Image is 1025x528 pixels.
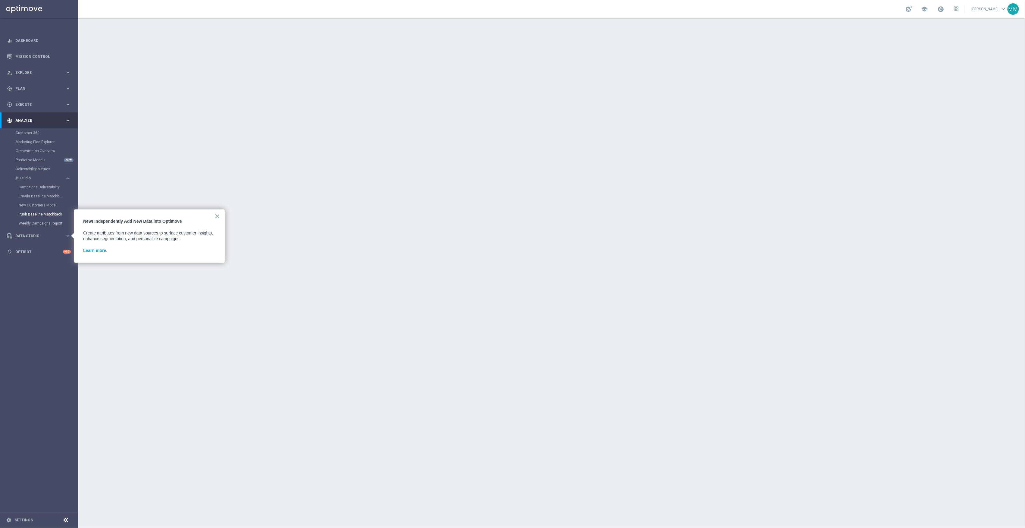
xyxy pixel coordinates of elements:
[65,233,71,239] i: keyboard_arrow_right
[1000,6,1007,12] span: keyboard_arrow_down
[65,70,71,75] i: keyboard_arrow_right
[15,87,65,90] span: Plan
[65,175,71,181] i: keyboard_arrow_right
[83,230,216,242] p: Create attributes from new data sources to surface customer insights, enhance segmentation, and p...
[16,128,78,137] div: Customer 360
[15,103,65,106] span: Execute
[63,250,71,254] div: +10
[16,165,78,174] div: Deliverability Metrics
[65,86,71,91] i: keyboard_arrow_right
[19,192,78,201] div: Emails Baseline Matchback
[1008,3,1019,15] div: MM
[65,102,71,107] i: keyboard_arrow_right
[15,234,65,238] span: Data Studio
[83,248,106,253] a: Learn more
[15,33,71,49] a: Dashboard
[19,221,63,226] a: Weekly Campaigns Report
[64,158,74,162] div: NEW
[7,86,12,91] i: gps_fixed
[7,102,12,107] i: play_circle_outline
[19,201,78,210] div: New Customers Model
[971,5,1008,14] a: [PERSON_NAME]
[921,6,928,12] span: school
[7,33,71,49] div: Dashboard
[19,212,63,217] a: Push Baseline Matchback
[83,219,182,224] strong: New! Independently Add New Data into Optimove
[7,118,12,123] i: track_changes
[16,146,78,156] div: Orchestration Overview
[19,194,63,199] a: Emails Baseline Matchback
[7,70,12,75] i: person_search
[7,38,12,43] i: equalizer
[19,203,63,208] a: New Customers Model
[7,70,65,75] div: Explore
[7,49,71,64] div: Mission Control
[106,248,107,253] span: .
[15,71,65,74] span: Explore
[7,244,71,260] div: Optibot
[16,149,63,153] a: Orchestration Overview
[16,176,65,180] div: BI Studio
[7,118,65,123] div: Analyze
[16,167,63,171] a: Deliverability Metrics
[215,211,220,221] button: Close
[19,183,78,192] div: Campaigns Deliverability
[65,118,71,123] i: keyboard_arrow_right
[16,137,78,146] div: Marketing Plan Explorer
[16,176,59,180] span: BI Studio
[19,219,78,228] div: Weekly Campaigns Report
[7,102,65,107] div: Execute
[15,49,71,64] a: Mission Control
[16,174,78,228] div: BI Studio
[19,185,63,190] a: Campaigns Deliverability
[6,517,11,523] i: settings
[7,233,65,239] div: Data Studio
[15,244,63,260] a: Optibot
[16,130,63,135] a: Customer 360
[7,86,65,91] div: Plan
[19,210,78,219] div: Push Baseline Matchback
[16,158,63,162] a: Predictive Models
[15,119,65,122] span: Analyze
[14,518,33,522] a: Settings
[7,249,12,255] i: lightbulb
[16,156,78,165] div: Predictive Models
[16,140,63,144] a: Marketing Plan Explorer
